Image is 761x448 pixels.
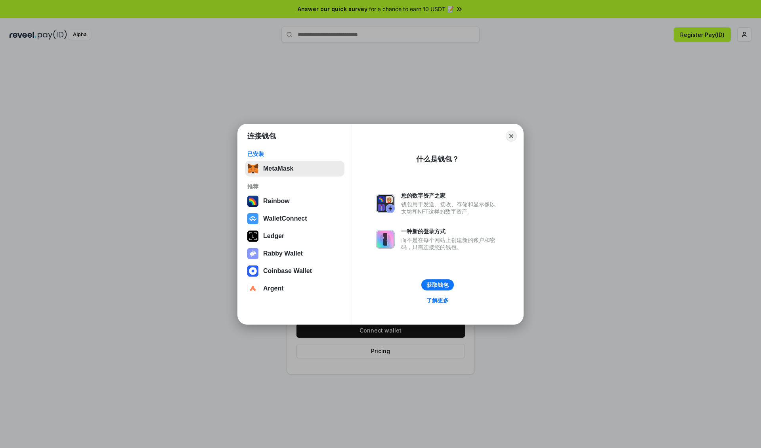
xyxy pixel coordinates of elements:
[263,250,303,257] div: Rabby Wallet
[263,285,284,292] div: Argent
[245,161,344,177] button: MetaMask
[401,228,499,235] div: 一种新的登录方式
[263,165,293,172] div: MetaMask
[263,233,284,240] div: Ledger
[421,279,454,290] button: 获取钱包
[247,196,258,207] img: svg+xml,%3Csvg%20width%3D%22120%22%20height%3D%22120%22%20viewBox%3D%220%200%20120%20120%22%20fil...
[247,248,258,259] img: svg+xml,%3Csvg%20xmlns%3D%22http%3A%2F%2Fwww.w3.org%2F2000%2Fsvg%22%20fill%3D%22none%22%20viewBox...
[263,198,290,205] div: Rainbow
[426,297,449,304] div: 了解更多
[245,246,344,261] button: Rabby Wallet
[401,192,499,199] div: 您的数字资产之家
[245,211,344,227] button: WalletConnect
[247,163,258,174] img: svg+xml,%3Csvg%20fill%3D%22none%22%20height%3D%2233%22%20viewBox%3D%220%200%2035%2033%22%20width%...
[401,236,499,251] div: 而不是在每个网站上创建新的账户和密码，只需连接您的钱包。
[376,230,395,249] img: svg+xml,%3Csvg%20xmlns%3D%22http%3A%2F%2Fwww.w3.org%2F2000%2Fsvg%22%20fill%3D%22none%22%20viewBox...
[426,281,449,288] div: 获取钱包
[247,150,342,158] div: 已安装
[245,263,344,279] button: Coinbase Wallet
[247,213,258,224] img: svg+xml,%3Csvg%20width%3D%2228%22%20height%3D%2228%22%20viewBox%3D%220%200%2028%2028%22%20fill%3D...
[247,283,258,294] img: svg+xml,%3Csvg%20width%3D%2228%22%20height%3D%2228%22%20viewBox%3D%220%200%2028%2028%22%20fill%3D...
[376,194,395,213] img: svg+xml,%3Csvg%20xmlns%3D%22http%3A%2F%2Fwww.w3.org%2F2000%2Fsvg%22%20fill%3D%22none%22%20viewBox...
[263,267,312,275] div: Coinbase Wallet
[263,215,307,222] div: WalletConnect
[247,231,258,242] img: svg+xml,%3Csvg%20xmlns%3D%22http%3A%2F%2Fwww.w3.org%2F2000%2Fsvg%22%20width%3D%2228%22%20height%3...
[506,131,517,142] button: Close
[247,131,276,141] h1: 连接钱包
[245,228,344,244] button: Ledger
[245,281,344,296] button: Argent
[401,201,499,215] div: 钱包用于发送、接收、存储和显示像以太坊和NFT这样的数字资产。
[245,193,344,209] button: Rainbow
[416,154,459,164] div: 什么是钱包？
[422,295,453,306] a: 了解更多
[247,265,258,277] img: svg+xml,%3Csvg%20width%3D%2228%22%20height%3D%2228%22%20viewBox%3D%220%200%2028%2028%22%20fill%3D...
[247,183,342,190] div: 推荐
